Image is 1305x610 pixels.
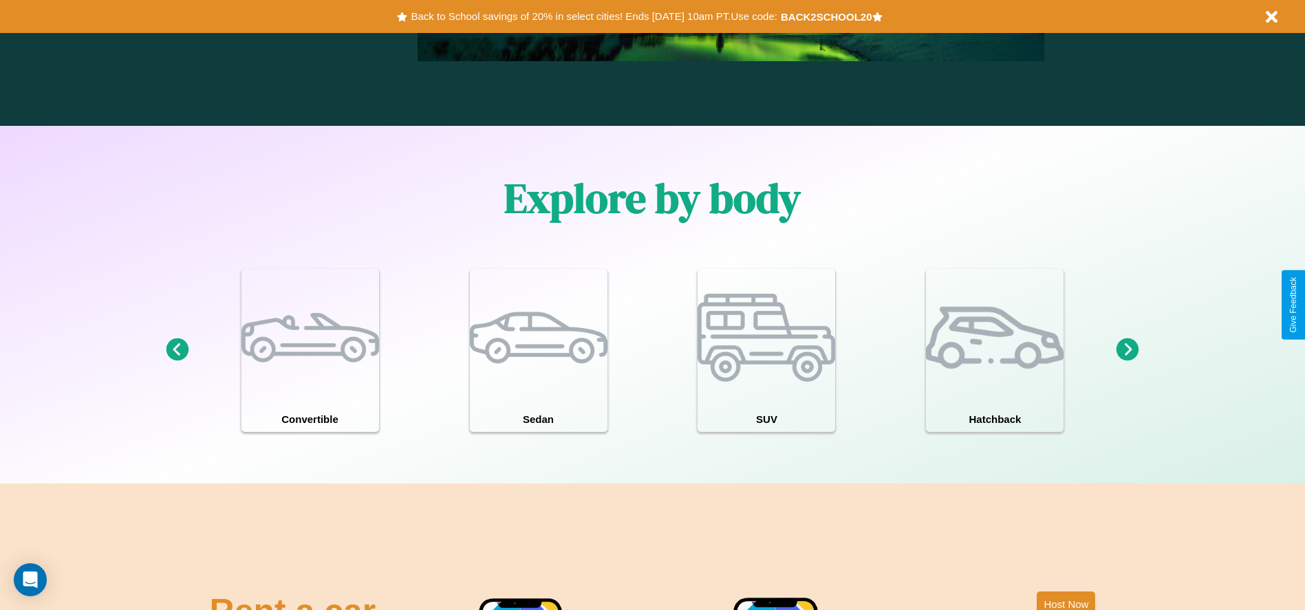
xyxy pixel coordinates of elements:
h1: Explore by body [504,170,801,226]
h4: Sedan [470,406,607,432]
b: BACK2SCHOOL20 [781,11,872,23]
h4: Convertible [241,406,379,432]
h4: SUV [698,406,835,432]
div: Open Intercom Messenger [14,563,47,596]
h4: Hatchback [926,406,1064,432]
button: Back to School savings of 20% in select cities! Ends [DATE] 10am PT.Use code: [407,7,780,26]
div: Give Feedback [1288,277,1298,333]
